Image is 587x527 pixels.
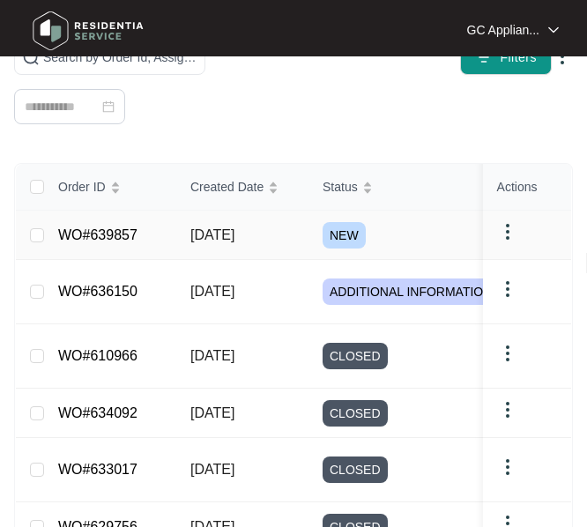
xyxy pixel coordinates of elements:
[190,284,234,299] span: [DATE]
[190,462,234,477] span: [DATE]
[58,284,137,299] a: WO#636150
[58,348,137,363] a: WO#610966
[26,4,150,57] img: residentia service logo
[497,278,518,300] img: dropdown arrow
[548,26,559,34] img: dropdown arrow
[190,227,234,242] span: [DATE]
[58,405,137,420] a: WO#634092
[190,405,234,420] span: [DATE]
[323,456,388,483] span: CLOSED
[323,343,388,369] span: CLOSED
[323,278,499,305] span: ADDITIONAL INFORMATION
[497,343,518,364] img: dropdown arrow
[190,348,234,363] span: [DATE]
[58,227,137,242] a: WO#639857
[58,462,137,477] a: WO#633017
[323,222,366,249] span: NEW
[176,164,308,211] th: Created Date
[467,21,540,39] p: GC Applian...
[308,164,511,211] th: Status
[497,221,518,242] img: dropdown arrow
[58,177,106,197] span: Order ID
[497,456,518,478] img: dropdown arrow
[497,399,518,420] img: dropdown arrow
[323,400,388,427] span: CLOSED
[483,164,571,211] th: Actions
[323,177,358,197] span: Status
[190,177,264,197] span: Created Date
[44,164,176,211] th: Order ID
